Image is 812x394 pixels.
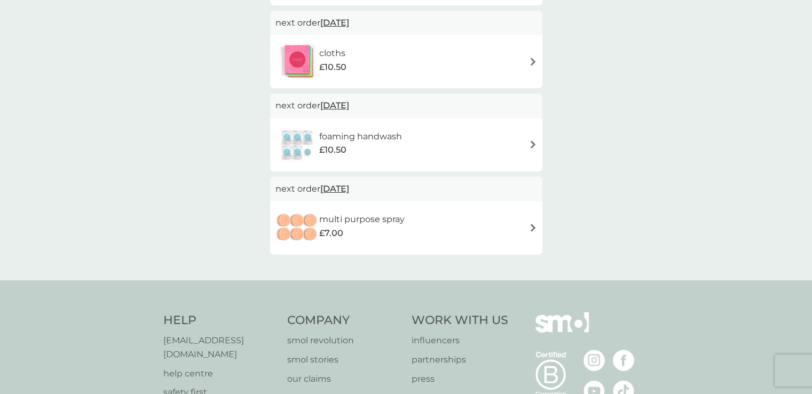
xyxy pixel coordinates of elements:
span: £7.00 [319,226,343,240]
h6: multi purpose spray [319,212,405,226]
a: press [412,372,508,386]
a: influencers [412,334,508,348]
img: smol [535,312,589,349]
h4: Work With Us [412,312,508,329]
a: smol revolution [287,334,401,348]
h4: Company [287,312,401,329]
img: foaming handwash [275,126,319,163]
a: our claims [287,372,401,386]
p: next order [275,182,537,196]
img: cloths [275,43,319,80]
a: help centre [163,367,277,381]
span: £10.50 [319,60,346,74]
p: next order [275,16,537,30]
img: arrow right [529,224,537,232]
img: visit the smol Facebook page [613,350,634,371]
img: arrow right [529,58,537,66]
span: [DATE] [320,95,349,116]
a: smol stories [287,353,401,367]
img: visit the smol Instagram page [584,350,605,371]
h6: foaming handwash [319,130,402,144]
img: arrow right [529,140,537,148]
span: [DATE] [320,12,349,33]
h4: Help [163,312,277,329]
a: partnerships [412,353,508,367]
span: [DATE] [320,178,349,199]
p: next order [275,99,537,113]
img: multi purpose spray [275,209,319,247]
h6: cloths [319,46,346,60]
span: £10.50 [319,143,346,157]
a: [EMAIL_ADDRESS][DOMAIN_NAME] [163,334,277,361]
